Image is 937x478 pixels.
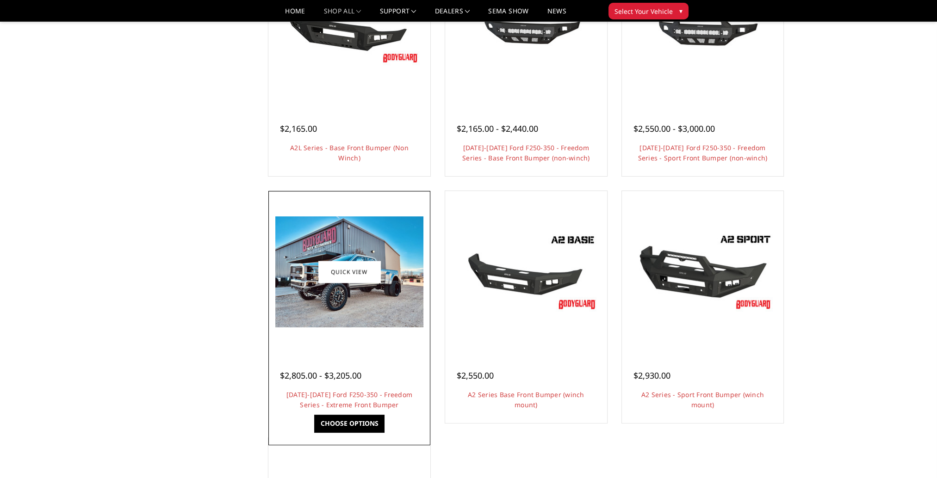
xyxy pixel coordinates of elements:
a: A2 Series - Sport Front Bumper (winch mount) A2 Series - Sport Front Bumper (winch mount) [624,193,782,350]
a: A2 Series Base Front Bumper (winch mount) [468,390,584,409]
a: [DATE]-[DATE] Ford F250-350 - Freedom Series - Sport Front Bumper (non-winch) [638,143,768,162]
a: [DATE]-[DATE] Ford F250-350 - Freedom Series - Base Front Bumper (non-winch) [462,143,590,162]
span: $2,550.00 [457,370,494,381]
span: ▾ [679,6,683,16]
a: A2 Series Base Front Bumper (winch mount) A2 Series Base Front Bumper (winch mount) [447,193,605,350]
a: shop all [324,8,361,21]
span: $2,930.00 [633,370,670,381]
a: Dealers [435,8,470,21]
a: SEMA Show [488,8,528,21]
a: Support [380,8,416,21]
img: 2017-2022 Ford F250-350 - Freedom Series - Extreme Front Bumper [275,216,423,327]
a: 2017-2022 Ford F250-350 - Freedom Series - Extreme Front Bumper 2017-2022 Ford F250-350 - Freedom... [271,193,428,350]
span: Select Your Vehicle [614,6,673,16]
span: $2,805.00 - $3,205.00 [280,370,361,381]
a: [DATE]-[DATE] Ford F250-350 - Freedom Series - Extreme Front Bumper [286,390,412,409]
a: A2 Series - Sport Front Bumper (winch mount) [641,390,764,409]
a: News [547,8,566,21]
span: $2,550.00 - $3,000.00 [633,123,715,134]
a: Quick view [318,261,380,283]
button: Select Your Vehicle [608,3,689,19]
a: Home [285,8,305,21]
span: $2,165.00 [280,123,317,134]
a: Choose Options [314,415,384,432]
a: A2L Series - Base Front Bumper (Non Winch) [290,143,409,162]
span: $2,165.00 - $2,440.00 [457,123,538,134]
